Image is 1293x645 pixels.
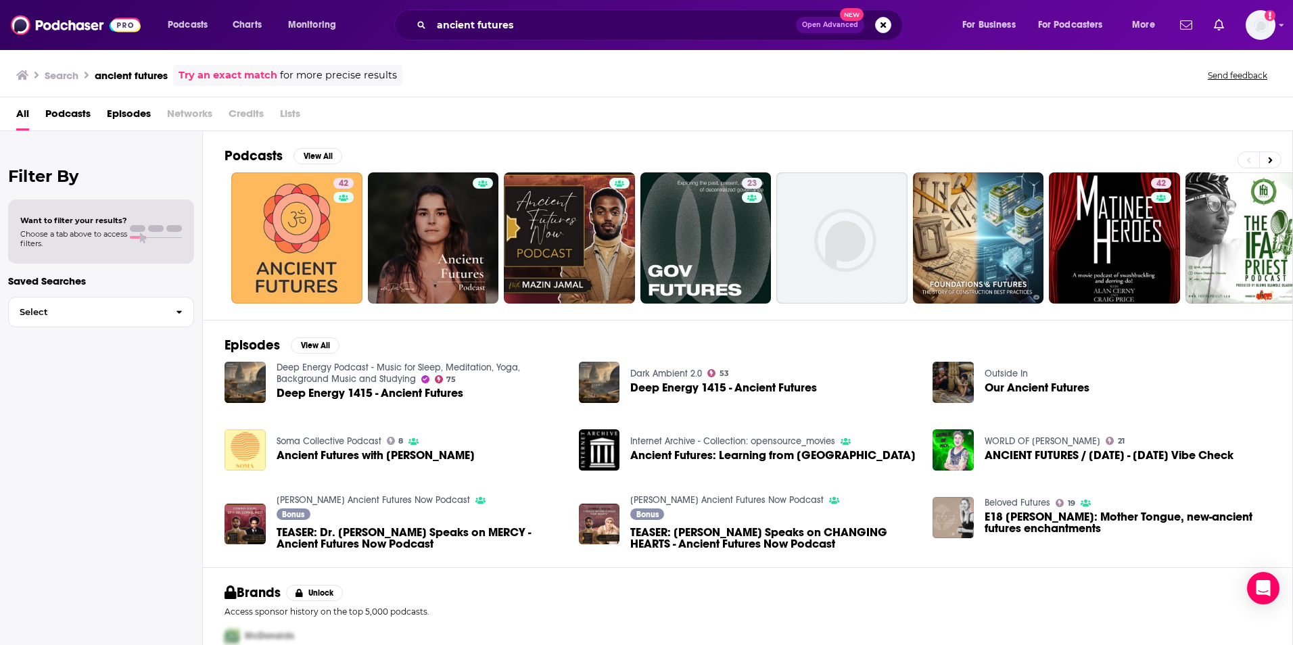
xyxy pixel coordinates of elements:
span: TEASER: Dr. [PERSON_NAME] Speaks on MERCY - Ancient Futures Now Podcast [277,527,563,550]
a: TEASER: Dr. Humaira Shahid Speaks on CHANGING HEARTS - Ancient Futures Now Podcast [630,527,916,550]
span: More [1132,16,1155,34]
img: Deep Energy 1415 - Ancient Futures [579,362,620,403]
span: New [840,8,864,21]
button: open menu [1029,14,1123,36]
h2: Brands [225,584,281,601]
img: Our Ancient Futures [933,362,974,403]
a: Deep Energy Podcast - Music for Sleep, Meditation, Yoga, Background Music and Studying [277,362,520,385]
a: 23 [640,172,772,304]
p: Access sponsor history on the top 5,000 podcasts. [225,606,1271,617]
button: Open AdvancedNew [796,17,864,33]
h2: Filter By [8,166,194,186]
img: User Profile [1246,10,1275,40]
button: View All [293,148,342,164]
span: Select [9,308,165,316]
span: Ancient Futures: Learning from [GEOGRAPHIC_DATA] [630,450,916,461]
a: 42 [231,172,362,304]
a: 42 [1049,172,1180,304]
span: Monitoring [288,16,336,34]
a: 75 [435,375,456,383]
span: Bonus [282,510,304,519]
span: E18 [PERSON_NAME]: Mother Tongue, new-ancient futures enchantments [985,511,1271,534]
span: 42 [339,177,348,191]
img: ANCIENT FUTURES / May 30 - June 5 Vibe Check [933,429,974,471]
span: Deep Energy 1415 - Ancient Futures [630,382,817,393]
a: 19 [1056,499,1075,507]
a: Mazin Jamal's Ancient Futures Now Podcast [277,494,470,506]
a: Deep Energy 1415 - Ancient Futures [277,387,463,399]
button: open menu [279,14,354,36]
a: 23 [742,178,762,189]
a: 21 [1106,437,1125,445]
span: Want to filter your results? [20,216,127,225]
a: Our Ancient Futures [985,382,1089,393]
img: Deep Energy 1415 - Ancient Futures [225,362,266,403]
img: TEASER: Dr. Cornel West Speaks on MERCY - Ancient Futures Now Podcast [225,504,266,545]
span: Lists [280,103,300,130]
h3: Search [45,69,78,82]
svg: Add a profile image [1265,10,1275,21]
span: McDonalds [245,630,294,642]
a: All [16,103,29,130]
button: open menu [953,14,1033,36]
img: E18 Ebyan Zanini: Mother Tongue, new-ancient futures enchantments [933,497,974,538]
a: Ancient Futures with Helena Norberg-Hodge [277,450,475,461]
span: 53 [720,371,729,377]
a: Podcasts [45,103,91,130]
button: Send feedback [1204,70,1271,81]
span: Logged in as gbrussel [1246,10,1275,40]
a: Ancient Futures: Learning from Ladakh [630,450,916,461]
h2: Podcasts [225,147,283,164]
p: Saved Searches [8,274,194,287]
a: PodcastsView All [225,147,342,164]
span: for more precise results [280,68,397,83]
a: 53 [707,369,729,377]
a: 42 [1151,178,1171,189]
a: EpisodesView All [225,337,339,354]
span: Networks [167,103,212,130]
span: For Podcasters [1038,16,1103,34]
a: WORLD OF REX [985,435,1100,447]
button: open menu [1123,14,1172,36]
a: 8 [387,437,404,445]
span: 21 [1118,438,1125,444]
span: 19 [1068,500,1075,506]
span: Open Advanced [802,22,858,28]
a: Show notifications dropdown [1175,14,1198,37]
input: Search podcasts, credits, & more... [431,14,796,36]
a: Outside In [985,368,1028,379]
span: 8 [398,438,403,444]
span: 75 [446,377,456,383]
img: Ancient Futures: Learning from Ladakh [579,429,620,471]
div: Search podcasts, credits, & more... [407,9,916,41]
a: Charts [224,14,270,36]
button: Unlock [286,585,344,601]
span: Ancient Futures with [PERSON_NAME] [277,450,475,461]
div: Open Intercom Messenger [1247,572,1279,604]
a: ANCIENT FUTURES / May 30 - June 5 Vibe Check [985,450,1233,461]
a: Show notifications dropdown [1208,14,1229,37]
img: Podchaser - Follow, Share and Rate Podcasts [11,12,141,38]
h2: Episodes [225,337,280,354]
img: TEASER: Dr. Humaira Shahid Speaks on CHANGING HEARTS - Ancient Futures Now Podcast [579,504,620,545]
a: Mazin Jamal's Ancient Futures Now Podcast [630,494,824,506]
span: Podcasts [168,16,208,34]
button: Show profile menu [1246,10,1275,40]
span: Choose a tab above to access filters. [20,229,127,248]
a: Episodes [107,103,151,130]
img: Ancient Futures with Helena Norberg-Hodge [225,429,266,471]
a: Internet Archive - Collection: opensource_movies [630,435,835,447]
button: Select [8,297,194,327]
span: Credits [229,103,264,130]
a: E18 Ebyan Zanini: Mother Tongue, new-ancient futures enchantments [985,511,1271,534]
